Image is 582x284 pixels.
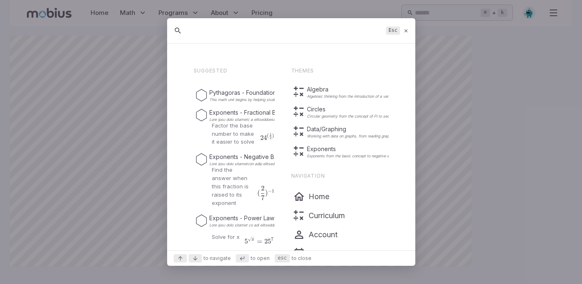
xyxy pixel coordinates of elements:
[268,188,272,194] span: −
[267,132,269,138] span: (
[261,184,264,193] span: 2
[309,210,345,221] p: Curriculum
[309,191,329,202] p: Home
[307,145,429,153] p: Exponents
[194,68,275,74] p: Suggested
[309,248,361,260] p: Schedule Class
[291,173,389,179] p: Navigation
[386,26,400,35] kbd: Esc
[292,255,311,262] span: to close
[275,254,290,262] kbd: esc
[263,134,267,142] span: 4
[212,233,240,241] p: Solve for x
[307,94,422,99] p: Algebraic thinking from the introduction of a variable to polynomials
[291,68,389,74] p: Themes
[268,237,271,245] span: 5
[254,236,255,241] span: ​
[167,45,415,250] div: Suggestions
[264,237,268,245] span: 2
[264,186,265,195] span: ​
[270,132,271,136] span: 1
[244,237,248,245] span: 5
[307,105,424,113] p: Circles
[271,236,273,242] span: 7
[204,255,231,262] span: to navigate
[309,229,338,241] p: Account
[272,132,274,138] span: )
[265,189,268,197] span: )
[272,188,274,194] span: 1
[307,125,454,133] p: Data/Graphing
[257,189,260,197] span: (
[212,122,255,147] p: Factor the base number to make it easier to solve
[212,166,252,207] p: Find the answer when this fraction is raised to its exponent
[307,134,454,138] p: Working with data on graphs, from reading graphs to analyzing multi-series data sets
[261,194,264,202] span: 7
[307,85,422,94] p: Algebra
[251,237,254,242] span: x
[307,154,429,158] p: Exponents from the basic concept to negative and fractional exponents
[251,255,270,262] span: to open
[260,134,263,142] span: 2
[271,133,272,137] span: ​
[257,237,262,245] span: =
[307,114,424,118] p: Circular geometry from the concept of Pi to sectors and arc lengths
